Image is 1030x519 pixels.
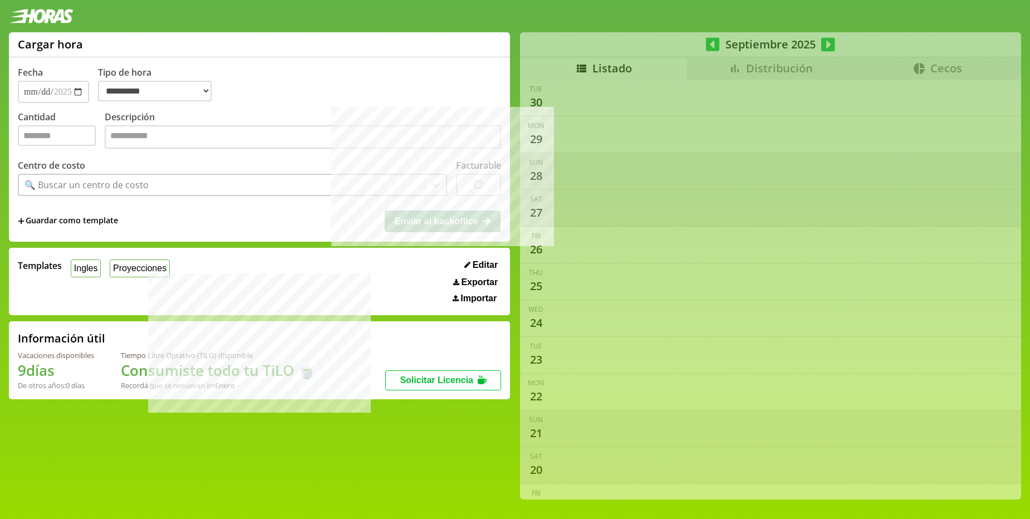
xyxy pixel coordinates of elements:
[105,111,501,151] label: Descripción
[18,360,94,380] h1: 9 días
[461,277,498,287] span: Exportar
[215,380,235,390] b: Enero
[18,215,118,227] span: +Guardar como template
[9,9,73,23] img: logotipo
[460,293,497,303] span: Importar
[18,350,94,360] div: Vacaciones disponibles
[18,331,105,346] h2: Información útil
[110,259,170,277] button: Proyecciones
[18,125,96,146] input: Cantidad
[400,375,473,385] span: Solicitar Licencia
[121,360,316,380] h1: Consumiste todo tu TiLO 🍵
[71,259,101,277] button: Ingles
[18,215,24,227] span: +
[18,380,94,390] div: De otros años: 0 días
[98,66,220,103] label: Tipo de hora
[24,179,149,191] div: 🔍 Buscar un centro de costo
[18,159,85,172] label: Centro de costo
[450,277,501,288] button: Exportar
[456,159,501,172] label: Facturable
[18,66,43,79] label: Fecha
[18,111,105,151] label: Cantidad
[121,380,316,390] div: Recordá que se renuevan en
[18,259,62,272] span: Templates
[105,125,501,149] textarea: Descripción
[121,350,316,360] div: Tiempo Libre Optativo (TiLO) disponible
[98,81,212,101] select: Tipo de hora
[473,260,498,270] span: Editar
[385,370,501,390] button: Solicitar Licencia
[461,259,501,271] button: Editar
[18,37,83,52] h1: Cargar hora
